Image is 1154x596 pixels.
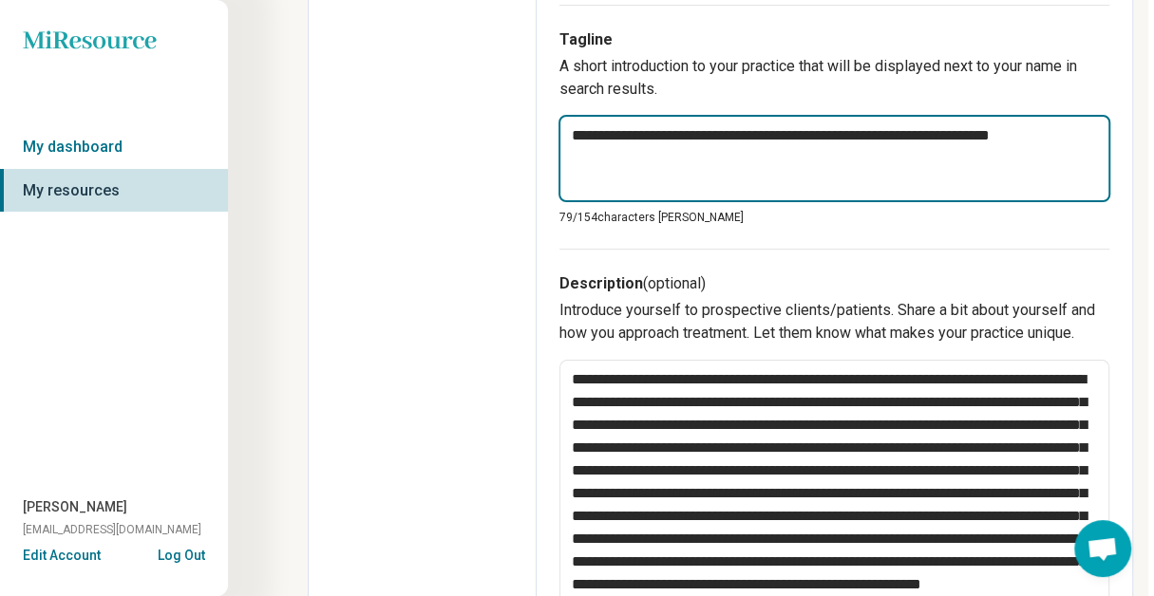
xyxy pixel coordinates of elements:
[23,521,201,538] span: [EMAIL_ADDRESS][DOMAIN_NAME]
[643,274,706,292] span: (optional)
[23,546,101,566] button: Edit Account
[559,299,1109,345] p: Introduce yourself to prospective clients/patients. Share a bit about yourself and how you approa...
[559,28,1109,51] h3: Tagline
[559,55,1109,101] p: A short introduction to your practice that will be displayed next to your name in search results.
[559,272,1109,295] h3: Description
[23,497,127,517] span: [PERSON_NAME]
[158,546,205,561] button: Log Out
[1074,520,1131,577] div: Open chat
[559,209,1109,226] p: 79/ 154 characters [PERSON_NAME]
